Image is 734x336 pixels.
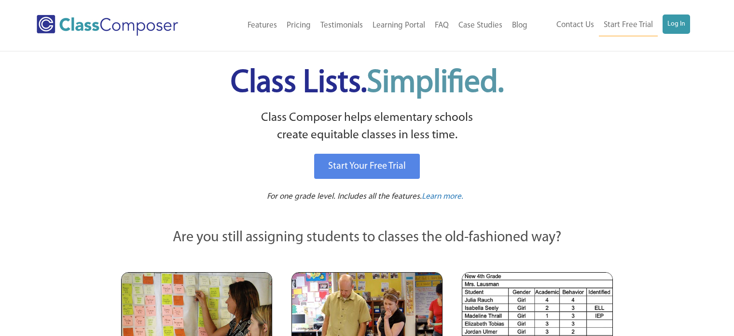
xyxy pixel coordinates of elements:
span: For one grade level. Includes all the features. [267,192,422,201]
a: Start Free Trial [599,15,658,36]
a: Features [243,15,282,36]
span: Start Your Free Trial [328,161,406,171]
a: Testimonials [316,15,368,36]
a: Learning Portal [368,15,430,36]
a: Start Your Free Trial [314,154,420,179]
p: Are you still assigning students to classes the old-fashioned way? [121,227,613,248]
span: Learn more. [422,192,463,201]
p: Class Composer helps elementary schools create equitable classes in less time. [120,109,615,145]
a: Pricing [282,15,316,36]
nav: Header Menu [532,15,690,36]
img: Class Composer [37,15,178,36]
a: FAQ [430,15,454,36]
a: Blog [507,15,532,36]
a: Learn more. [422,191,463,203]
a: Case Studies [454,15,507,36]
a: Log In [663,15,690,34]
a: Contact Us [552,15,599,36]
span: Simplified. [367,68,504,99]
span: Class Lists. [231,68,504,99]
nav: Header Menu [209,15,532,36]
